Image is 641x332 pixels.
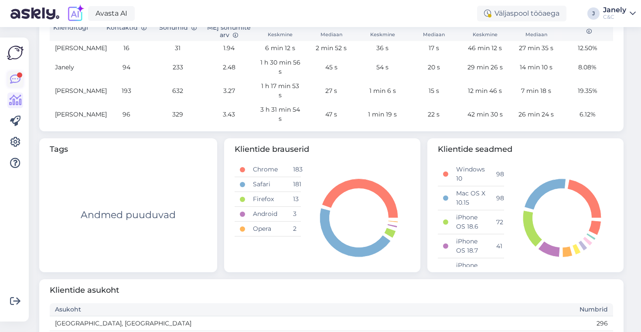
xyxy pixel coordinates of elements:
th: Kontaktid [101,14,152,41]
td: 22 s [408,103,459,126]
td: 3.27 [203,79,254,103]
td: 632 [152,79,203,103]
td: 98 [491,162,504,186]
td: iPhone OS 26.0 [451,258,491,282]
td: 94 [101,55,152,79]
td: [PERSON_NAME] [50,41,101,55]
td: 7 min 18 s [511,79,562,103]
td: 46 min 12 s [460,41,511,55]
td: Firefox [248,192,287,207]
td: Chrome [248,162,287,177]
td: 1 h 17 min 53 s [255,79,306,103]
div: Andmed puuduvad [81,208,176,222]
td: iPhone OS 18.7 [451,234,491,258]
td: Opera [248,222,287,236]
td: 29 min 26 s [460,55,511,79]
td: 12.50% [562,41,613,55]
span: Tags [50,144,207,155]
td: [GEOGRAPHIC_DATA], [GEOGRAPHIC_DATA] [50,316,331,331]
th: Taasavamine [562,14,613,41]
td: Mac OS X 10.15 [451,186,491,210]
td: 42 min 30 s [460,103,511,126]
td: 20 s [408,55,459,79]
td: 2 [288,222,301,236]
td: 45 s [306,55,357,79]
td: 17 s [408,41,459,55]
th: [PERSON_NAME] sõnumite arv [203,14,254,41]
td: 13 [288,192,301,207]
td: [PERSON_NAME] [50,79,101,103]
th: Asukoht [50,303,331,316]
th: Mediaan [511,29,562,41]
td: 27 min 35 s [511,41,562,55]
td: 96 [101,103,152,126]
th: Keskmine [357,29,408,41]
th: Mediaan [306,29,357,41]
td: Safari [248,177,287,192]
td: 1 min 19 s [357,103,408,126]
th: Keskmine [255,29,306,41]
div: Janely [603,7,626,14]
td: 181 [288,177,301,192]
td: 12 min 46 s [460,79,511,103]
td: 72 [491,210,504,234]
span: Klientide brauserid [235,144,410,155]
a: Avasta AI [88,6,135,21]
td: 26 min 24 s [511,103,562,126]
span: Klientide seadmed [438,144,613,155]
td: 2 min 52 s [306,41,357,55]
img: Askly Logo [7,44,24,61]
td: 16 [101,41,152,55]
td: [PERSON_NAME] [50,103,101,126]
td: 27 s [306,79,357,103]
td: 41 [491,234,504,258]
td: 1 h 30 min 56 s [255,55,306,79]
td: 6.12% [562,103,613,126]
div: J [587,7,600,20]
td: 2.48 [203,55,254,79]
td: 8.08% [562,55,613,79]
td: 3 [288,207,301,222]
td: 1.94 [203,41,254,55]
td: Android [248,207,287,222]
th: Klienditugi [50,14,101,41]
th: Numbrid [331,303,613,316]
td: 296 [331,316,613,331]
td: 47 s [306,103,357,126]
div: Väljaspool tööaega [477,6,566,21]
th: Sõnumid [152,14,203,41]
td: 19.35% [562,79,613,103]
td: 1 min 6 s [357,79,408,103]
td: 183 [288,162,301,177]
td: Windows 10 [451,162,491,186]
div: C&C [603,14,626,21]
img: explore-ai [66,4,85,23]
td: 98 [491,186,504,210]
td: 14 min 10 s [511,55,562,79]
td: 233 [152,55,203,79]
td: 329 [152,103,203,126]
td: 3 h 31 min 54 s [255,103,306,126]
td: Janely [50,55,101,79]
td: 3.43 [203,103,254,126]
th: Mediaan [408,29,459,41]
th: Keskmine [460,29,511,41]
td: 15 s [408,79,459,103]
td: 54 s [357,55,408,79]
td: 36 s [357,41,408,55]
span: Klientide asukoht [50,284,613,296]
td: 31 [152,41,203,55]
td: 6 min 12 s [255,41,306,55]
a: JanelyC&C [603,7,636,21]
td: 193 [101,79,152,103]
td: iPhone OS 18.6 [451,210,491,234]
td: 18 [491,258,504,282]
